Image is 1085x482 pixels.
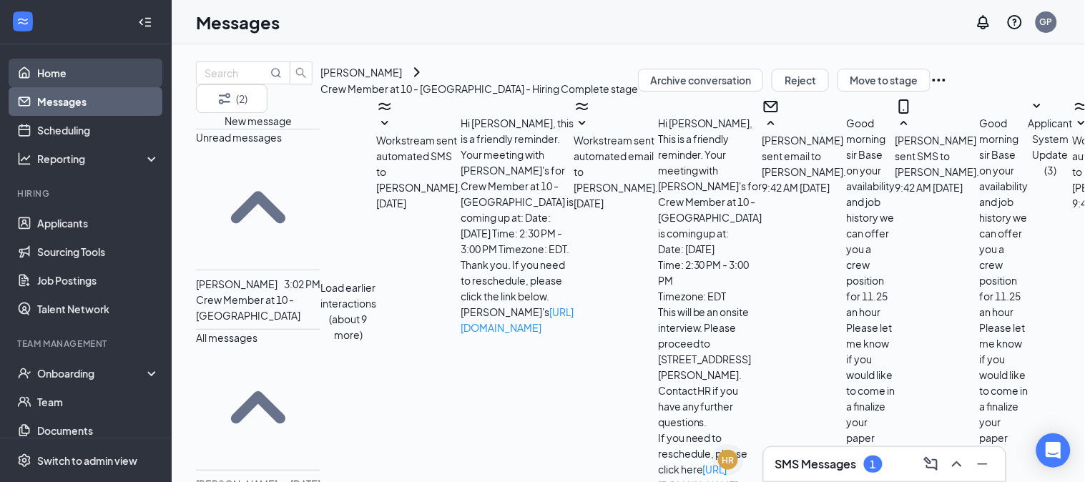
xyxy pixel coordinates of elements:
div: HR [722,454,735,466]
svg: SmallChevronDown [1028,98,1046,115]
svg: ComposeMessage [923,456,940,473]
svg: WorkstreamLogo [376,98,393,115]
span: [PERSON_NAME] sent SMS to [PERSON_NAME]. [895,134,980,178]
svg: Email [762,98,780,115]
span: Good morning sir Base on your availability and job history we can offer you a crew position for 1... [847,117,895,460]
span: Applicant System Update (3) [1028,117,1073,177]
button: Load earlier interactions (about 9 more) [320,280,376,343]
span: [PERSON_NAME] sent email to [PERSON_NAME]. [762,134,847,178]
a: Home [37,59,159,87]
a: Scheduling [37,116,159,144]
svg: SmallChevronDown [574,115,591,132]
div: Open Intercom Messenger [1036,433,1071,468]
svg: SmallChevronUp [762,115,780,132]
span: Workstream sent automated SMS to [PERSON_NAME]. [376,134,461,194]
div: Team Management [17,338,157,350]
p: Crew Member at 10 - [GEOGRAPHIC_DATA] - Hiring Complete stage [320,81,638,97]
svg: ChevronUp [948,456,966,473]
a: Messages [37,87,159,116]
div: Switch to admin view [37,453,137,468]
p: 3:02 PM [284,276,320,292]
button: Minimize [971,453,994,476]
span: [DATE] [574,195,604,211]
div: GP [1040,16,1053,28]
a: Applicants [37,209,159,237]
button: SmallChevronDownApplicant System Update (3) [1028,98,1073,178]
svg: Collapse [138,15,152,29]
p: This is a friendly reminder. Your meeting with [PERSON_NAME]'s for Crew Member at 10 - [GEOGRAPHI... [658,131,762,241]
svg: SmallChevronUp [196,145,320,270]
span: Workstream sent automated email to [PERSON_NAME]. [574,134,658,194]
button: Archive conversation [638,69,763,92]
svg: Ellipses [931,72,948,89]
input: Search [205,65,267,81]
svg: Filter [216,90,233,107]
span: All messages [196,331,257,344]
a: Talent Network [37,295,159,323]
button: Filter (2) [196,84,267,113]
p: Crew Member at 10 - [GEOGRAPHIC_DATA] [196,292,320,323]
a: Sourcing Tools [37,237,159,266]
svg: Settings [17,453,31,468]
a: Documents [37,416,159,445]
div: 1 [870,458,876,471]
div: Reporting [37,152,160,166]
span: Good morning sir Base on your availability and job history we can offer you a crew position for 1... [980,117,1028,460]
p: Hi [PERSON_NAME], [658,115,762,131]
p: Date: [DATE] Time: 2:30 PM - 3:00 PM Timezone: EDT [658,241,762,304]
span: [DATE] 9:42 AM [895,179,963,195]
svg: Analysis [17,152,31,166]
span: Hi [PERSON_NAME], this is a friendly reminder. Your meeting with [PERSON_NAME]'s for Crew Member ... [461,117,574,334]
a: Team [37,388,159,416]
button: Move to stage [838,69,931,92]
svg: SmallChevronDown [376,115,393,132]
svg: QuestionInfo [1006,14,1023,31]
div: Hiring [17,187,157,200]
div: [PERSON_NAME] [320,64,402,80]
svg: MagnifyingGlass [270,67,282,79]
h1: Messages [196,10,280,34]
svg: WorkstreamLogo [574,98,591,115]
div: Onboarding [37,366,147,380]
p: This will be an onsite interview. Please proceed to [STREET_ADDRESS][PERSON_NAME]. Contact HR if ... [658,304,762,430]
button: ComposeMessage [920,453,943,476]
svg: SmallChevronUp [196,345,320,470]
span: Unread messages [196,131,282,144]
span: [PERSON_NAME] [196,277,278,290]
a: Job Postings [37,266,159,295]
button: New message [225,113,292,129]
span: [DATE] 9:42 AM [762,179,830,195]
span: [DATE] [376,195,406,211]
svg: Minimize [974,456,991,473]
svg: UserCheck [17,366,31,380]
button: ChevronUp [946,453,968,476]
svg: Notifications [975,14,992,31]
svg: WorkstreamLogo [16,14,30,29]
svg: ChevronRight [408,64,426,81]
svg: SmallChevronUp [895,115,913,132]
span: search [290,67,312,79]
svg: MobileSms [895,98,913,115]
button: search [290,62,313,84]
h3: SMS Messages [775,456,857,472]
button: Reject [772,69,829,92]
